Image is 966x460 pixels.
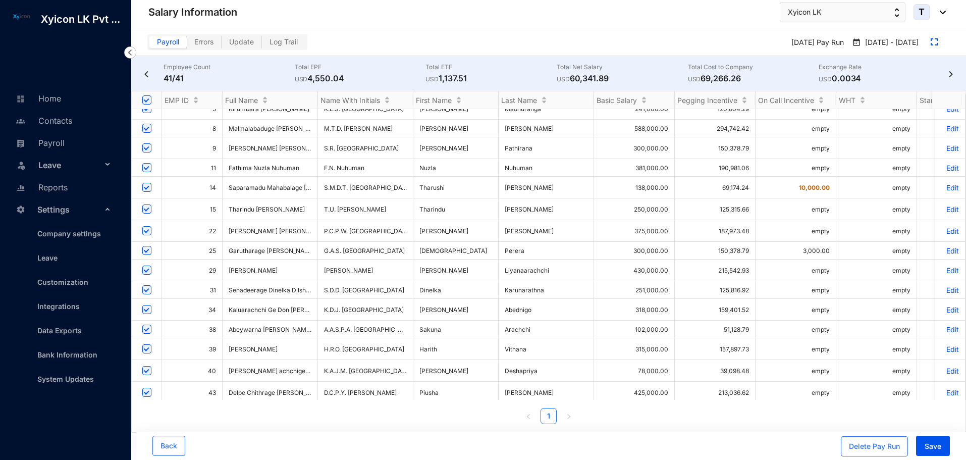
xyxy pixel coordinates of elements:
div: Delete Pay Run [849,441,900,451]
span: right [566,414,572,420]
th: EMP ID [162,91,223,109]
td: Piusha [413,382,499,403]
td: empty [756,260,836,281]
p: [DATE] - [DATE] [861,37,919,48]
td: empty [836,220,917,242]
td: 318,000.00 [594,299,675,321]
span: Pegging Incentive [677,96,737,105]
span: Basic Salary [597,96,637,105]
td: [PERSON_NAME] [499,198,594,220]
td: empty [836,177,917,198]
td: 25 [162,242,223,260]
span: T [919,8,925,17]
button: Delete Pay Run [841,436,908,456]
span: Update [229,37,254,46]
span: Log Trail [270,37,298,46]
td: 315,000.00 [594,338,675,360]
td: Karunarathna [499,281,594,299]
img: payroll-calender.2a2848c9e82147e90922403bdc96c587.svg [852,37,861,47]
span: Full Name [225,96,258,105]
span: Garutharage [PERSON_NAME] [229,247,315,254]
p: Salary Information [148,5,237,19]
td: 3,000.00 [756,242,836,260]
td: empty [836,281,917,299]
th: Last Name [499,91,594,109]
td: 187,973.48 [675,220,756,242]
td: Arachchi [499,321,594,338]
td: 39 [162,338,223,360]
a: Edit [941,286,959,294]
p: Edit [941,205,959,214]
td: 294,742.42 [675,120,756,137]
span: left [525,414,531,420]
td: 39,098.48 [675,360,756,382]
td: 102,000.00 [594,321,675,338]
td: empty [836,98,917,120]
td: 40 [162,360,223,382]
td: [PERSON_NAME] [413,120,499,137]
p: USD [819,74,832,84]
td: 31 [162,281,223,299]
td: 150,378.79 [675,137,756,159]
td: K.A.J.M. [GEOGRAPHIC_DATA] [318,360,413,382]
span: Payroll [157,37,179,46]
td: 157,897.73 [675,338,756,360]
span: Last Name [501,96,537,105]
td: Dinelka [413,281,499,299]
td: 425,000.00 [594,382,675,403]
img: log [10,12,33,21]
a: Edit [941,164,959,172]
p: USD [688,74,701,84]
td: empty [836,137,917,159]
td: empty [756,120,836,137]
td: Perera [499,242,594,260]
img: report-unselected.e6a6b4230fc7da01f883.svg [16,183,25,192]
p: Edit [941,325,959,334]
span: [PERSON_NAME] [229,345,278,353]
td: 300,000.00 [594,242,675,260]
span: [PERSON_NAME] [PERSON_NAME] [229,144,328,152]
img: payroll-unselected.b590312f920e76f0c668.svg [16,139,25,148]
span: [PERSON_NAME] [PERSON_NAME] [PERSON_NAME] [229,227,379,235]
p: Edit [941,305,959,314]
td: [PERSON_NAME] [413,137,499,159]
td: empty [836,338,917,360]
td: K.D.J. [GEOGRAPHIC_DATA] [318,299,413,321]
a: Reports [13,182,68,192]
td: empty [836,260,917,281]
p: Edit [941,266,959,275]
li: Reports [8,176,119,198]
td: 190,981.06 [675,159,756,177]
span: Saparamadu Mahabalage [PERSON_NAME] [PERSON_NAME] [229,184,403,191]
td: empty [756,220,836,242]
span: On Call Incentive [758,96,814,105]
p: Edit [941,183,959,192]
td: empty [756,360,836,382]
td: [PERSON_NAME] [499,177,594,198]
td: Liyanaarachchi [499,260,594,281]
p: Edit [941,388,959,397]
a: Bank Information [29,350,97,359]
td: [PERSON_NAME] [318,260,413,281]
p: 69,266.26 [688,72,819,84]
img: people-unselected.118708e94b43a90eceab.svg [16,117,25,126]
p: 4,550.04 [295,72,426,84]
td: 215,542.93 [675,260,756,281]
td: empty [836,198,917,220]
p: Total EPF [295,62,426,72]
span: Tharindu [PERSON_NAME] [229,206,305,213]
td: [PERSON_NAME] [413,98,499,120]
p: Total Cost to Company [688,62,819,72]
a: Edit [941,246,959,255]
a: Customization [29,278,88,286]
td: empty [836,242,917,260]
span: P.C.P.W. [GEOGRAPHIC_DATA] [324,227,411,235]
th: Pegging Incentive [675,91,756,109]
button: Save [916,436,950,456]
button: Xyicon LK [780,2,905,22]
span: Abeywarna [PERSON_NAME] Abeywarna [GEOGRAPHIC_DATA] [229,326,410,333]
a: Edit [941,144,959,152]
a: Payroll [13,138,65,148]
